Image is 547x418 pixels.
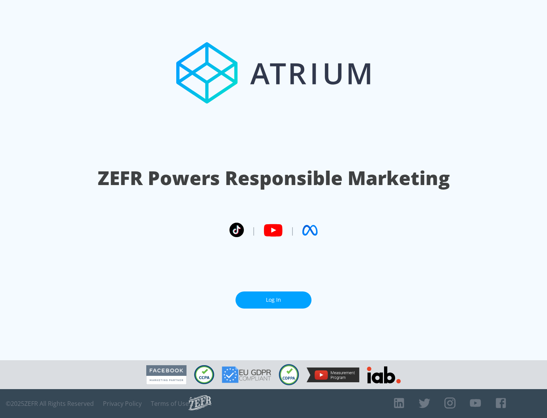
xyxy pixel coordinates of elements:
h1: ZEFR Powers Responsible Marketing [98,165,450,191]
span: | [251,225,256,236]
img: Facebook Marketing Partner [146,365,187,385]
img: GDPR Compliant [222,366,271,383]
span: © 2025 ZEFR All Rights Reserved [6,400,94,407]
img: CCPA Compliant [194,365,214,384]
a: Terms of Use [151,400,189,407]
a: Privacy Policy [103,400,142,407]
a: Log In [236,291,311,309]
img: YouTube Measurement Program [307,367,359,382]
img: IAB [367,366,401,383]
span: | [290,225,295,236]
img: COPPA Compliant [279,364,299,385]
